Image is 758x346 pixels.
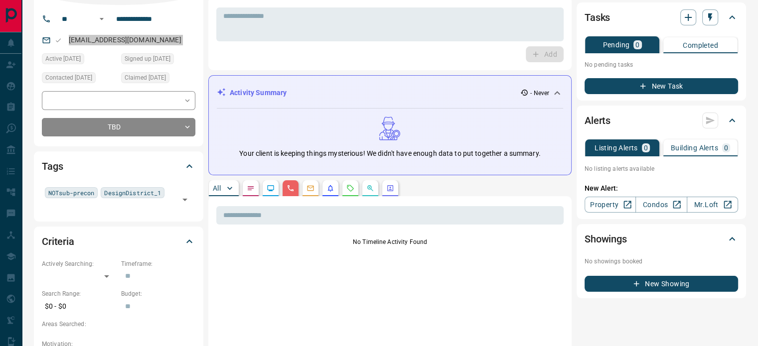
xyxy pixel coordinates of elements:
[45,54,81,64] span: Active [DATE]
[239,148,540,159] p: Your client is keeping things mysterious! We didn't have enough data to put together a summary.
[585,164,738,173] p: No listing alerts available
[287,184,295,192] svg: Calls
[635,41,639,48] p: 0
[42,289,116,298] p: Search Range:
[42,72,116,86] div: Thu Jun 23 2022
[366,184,374,192] svg: Opportunities
[530,89,549,98] p: - Never
[42,259,116,268] p: Actively Searching:
[48,188,94,198] span: NOTsub-precon
[42,118,195,136] div: TBD
[55,37,62,44] svg: Email Valid
[213,185,221,192] p: All
[121,289,195,298] p: Budget:
[230,88,287,98] p: Activity Summary
[595,144,638,151] p: Listing Alerts
[671,144,718,151] p: Building Alerts
[45,73,92,83] span: Contacted [DATE]
[96,13,108,25] button: Open
[585,5,738,29] div: Tasks
[585,113,610,128] h2: Alerts
[585,183,738,194] p: New Alert:
[644,144,648,151] p: 0
[42,320,195,329] p: Areas Searched:
[42,233,74,249] h2: Criteria
[603,41,629,48] p: Pending
[585,9,610,25] h2: Tasks
[326,184,334,192] svg: Listing Alerts
[42,298,116,315] p: $0 - $0
[42,53,116,67] div: Thu Jun 23 2022
[42,158,63,174] h2: Tags
[635,197,687,213] a: Condos
[178,193,192,207] button: Open
[42,154,195,178] div: Tags
[121,72,195,86] div: Thu Jun 23 2022
[42,230,195,253] div: Criteria
[306,184,314,192] svg: Emails
[585,197,636,213] a: Property
[247,184,255,192] svg: Notes
[216,237,564,246] p: No Timeline Activity Found
[683,42,718,49] p: Completed
[125,73,166,83] span: Claimed [DATE]
[386,184,394,192] svg: Agent Actions
[585,78,738,94] button: New Task
[121,53,195,67] div: Thu Jun 23 2022
[125,54,170,64] span: Signed up [DATE]
[585,227,738,251] div: Showings
[267,184,275,192] svg: Lead Browsing Activity
[724,144,728,151] p: 0
[346,184,354,192] svg: Requests
[585,257,738,266] p: No showings booked
[585,109,738,132] div: Alerts
[121,259,195,268] p: Timeframe:
[585,57,738,72] p: No pending tasks
[585,231,627,247] h2: Showings
[69,36,181,44] a: [EMAIL_ADDRESS][DOMAIN_NAME]
[217,84,563,102] div: Activity Summary- Never
[687,197,738,213] a: Mr.Loft
[585,276,738,292] button: New Showing
[104,188,161,198] span: DesignDistrict_1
